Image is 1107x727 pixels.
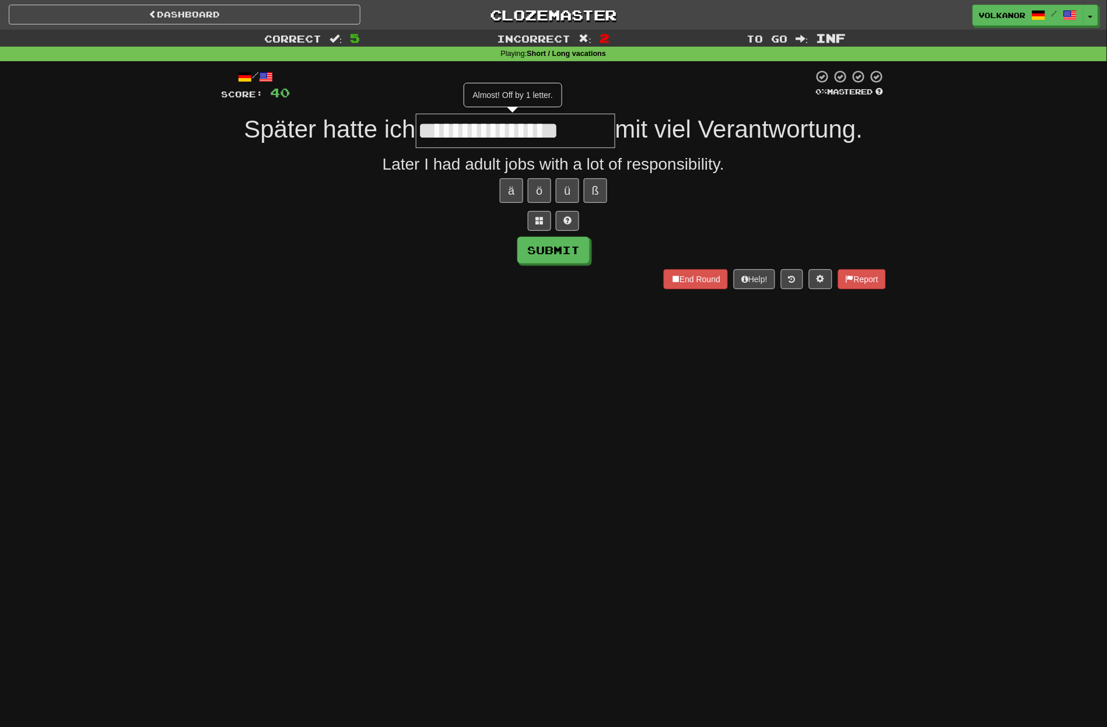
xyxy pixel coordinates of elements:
span: To go [747,33,787,44]
span: Almost! Off by 1 letter. [473,90,553,100]
span: Volkanor [979,10,1026,20]
a: Clozemaster [378,5,730,25]
button: ö [528,178,551,203]
button: ä [500,178,523,203]
div: Later I had adult jobs with a lot of responsibility. [221,153,886,176]
span: / [1052,9,1057,17]
button: ß [584,178,607,203]
a: Volkanor / [973,5,1084,26]
div: Mastered [814,87,886,97]
a: Dashboard [9,5,360,24]
button: Help! [734,269,775,289]
span: : [330,34,342,44]
span: Score: [221,89,263,99]
span: Incorrect [498,33,571,44]
strong: Short / Long vacations [527,50,607,58]
span: mit viel Verantwortung. [615,115,863,143]
span: 5 [351,31,360,45]
button: Single letter hint - you only get 1 per sentence and score half the points! alt+h [556,211,579,231]
span: Correct [264,33,321,44]
span: Später hatte ich [244,115,415,143]
button: Submit [517,237,590,264]
button: Report [838,269,886,289]
span: 2 [600,31,609,45]
button: Switch sentence to multiple choice alt+p [528,211,551,231]
span: Inf [817,31,846,45]
div: / [221,69,290,84]
span: : [579,34,592,44]
button: End Round [664,269,728,289]
span: 40 [270,85,290,100]
button: ü [556,178,579,203]
span: : [796,34,808,44]
button: Round history (alt+y) [781,269,803,289]
span: 0 % [816,87,828,96]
